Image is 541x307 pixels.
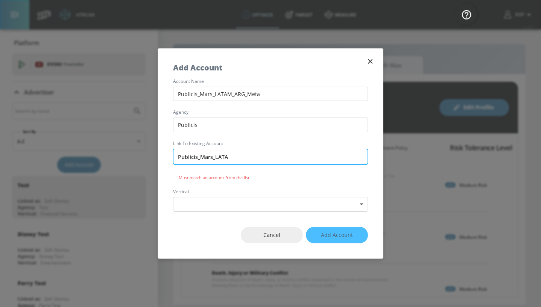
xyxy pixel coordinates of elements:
[256,231,288,240] span: Cancel
[173,64,222,72] h5: Add Account
[456,4,477,25] button: Open Resource Center
[173,118,368,132] input: Enter agency name
[173,87,368,101] input: Enter account name
[173,110,368,115] label: agency
[173,149,368,165] input: Enter account name
[173,79,368,84] label: account name
[241,227,303,244] button: Cancel
[173,141,368,146] label: Link to Existing Account
[179,175,362,180] p: Must match an account from the list
[173,197,368,212] div: ​
[173,189,368,194] label: vertical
